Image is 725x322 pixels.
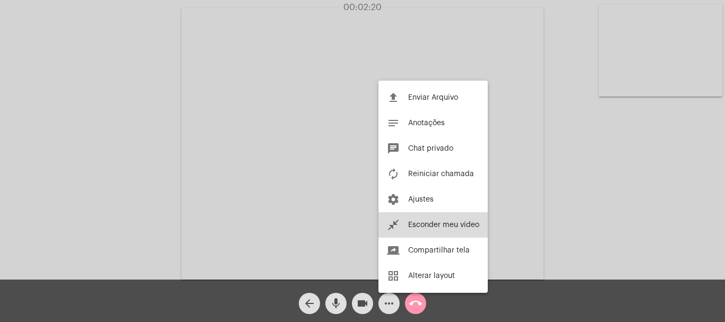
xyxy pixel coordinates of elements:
[408,170,474,178] span: Reiniciar chamada
[408,119,445,127] span: Anotações
[408,247,470,254] span: Compartilhar tela
[408,145,453,152] span: Chat privado
[387,219,400,231] mat-icon: close_fullscreen
[387,168,400,180] mat-icon: autorenew
[408,196,434,203] span: Ajustes
[387,142,400,155] mat-icon: chat
[387,117,400,129] mat-icon: notes
[408,272,455,280] span: Alterar layout
[387,91,400,104] mat-icon: file_upload
[408,94,458,101] span: Enviar Arquivo
[387,193,400,206] mat-icon: settings
[387,269,400,282] mat-icon: grid_view
[387,244,400,257] mat-icon: screen_share
[408,221,479,229] span: Esconder meu vídeo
